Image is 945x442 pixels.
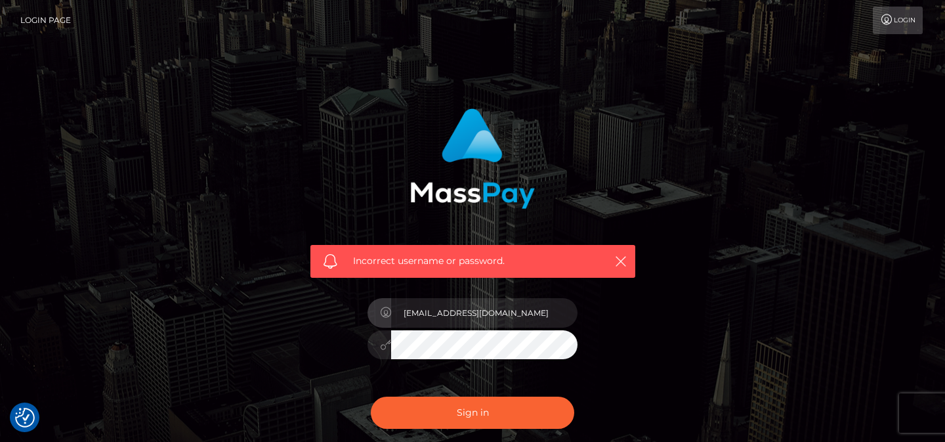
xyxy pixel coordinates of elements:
[391,298,577,328] input: Username...
[15,408,35,428] img: Revisit consent button
[353,254,593,268] span: Incorrect username or password.
[20,7,71,34] a: Login Page
[410,108,535,209] img: MassPay Login
[371,397,574,429] button: Sign in
[873,7,923,34] a: Login
[15,408,35,428] button: Consent Preferences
